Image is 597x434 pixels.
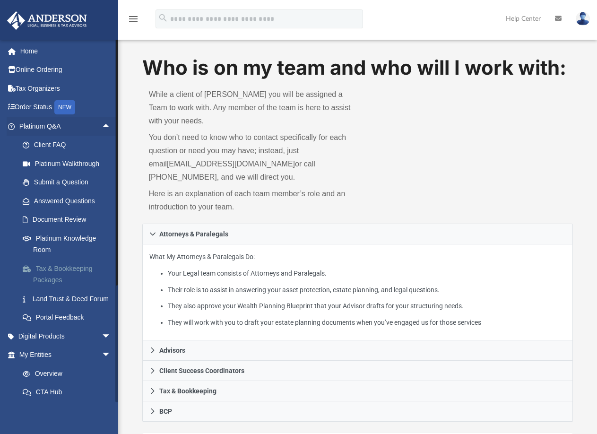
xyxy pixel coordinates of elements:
[159,367,244,374] span: Client Success Coordinators
[142,401,573,422] a: BCP
[7,79,125,98] a: Tax Organizers
[149,88,351,128] p: While a client of [PERSON_NAME] you will be assigned a Team to work with. Any member of the team ...
[13,173,125,192] a: Submit a Question
[13,154,125,173] a: Platinum Walkthrough
[149,131,351,184] p: You don’t need to know who to contact specifically for each question or need you may have; instea...
[13,308,125,327] a: Portal Feedback
[7,327,125,346] a: Digital Productsarrow_drop_down
[102,346,121,365] span: arrow_drop_down
[13,136,125,155] a: Client FAQ
[142,361,573,381] a: Client Success Coordinators
[13,210,125,229] a: Document Review
[7,117,125,136] a: Platinum Q&Aarrow_drop_up
[142,54,573,82] h1: Who is on my team and who will I work with:
[13,364,125,383] a: Overview
[13,191,125,210] a: Answered Questions
[149,187,351,214] p: Here is an explanation of each team member’s role and an introduction to your team.
[13,289,125,308] a: Land Trust & Deed Forum
[142,340,573,361] a: Advisors
[13,383,125,402] a: CTA Hub
[159,231,228,237] span: Attorneys & Paralegals
[168,284,566,296] li: Their role is to assist in answering your asset protection, estate planning, and legal questions.
[168,317,566,329] li: They will work with you to draft your estate planning documents when you’ve engaged us for those ...
[159,347,185,354] span: Advisors
[128,13,139,25] i: menu
[102,117,121,136] span: arrow_drop_up
[7,346,125,365] a: My Entitiesarrow_drop_down
[168,300,566,312] li: They also approve your Wealth Planning Blueprint that your Advisor drafts for your structuring ne...
[159,388,216,394] span: Tax & Bookkeeping
[13,401,125,420] a: Entity Change Request
[7,61,125,79] a: Online Ordering
[576,12,590,26] img: User Pic
[54,100,75,114] div: NEW
[13,229,125,259] a: Platinum Knowledge Room
[168,268,566,279] li: Your Legal team consists of Attorneys and Paralegals.
[13,259,125,289] a: Tax & Bookkeeping Packages
[167,160,295,168] a: [EMAIL_ADDRESS][DOMAIN_NAME]
[128,18,139,25] a: menu
[102,327,121,346] span: arrow_drop_down
[4,11,90,30] img: Anderson Advisors Platinum Portal
[142,244,573,340] div: Attorneys & Paralegals
[7,98,125,117] a: Order StatusNEW
[142,224,573,244] a: Attorneys & Paralegals
[7,42,125,61] a: Home
[149,251,566,328] p: What My Attorneys & Paralegals Do:
[159,408,172,415] span: BCP
[158,13,168,23] i: search
[142,381,573,401] a: Tax & Bookkeeping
